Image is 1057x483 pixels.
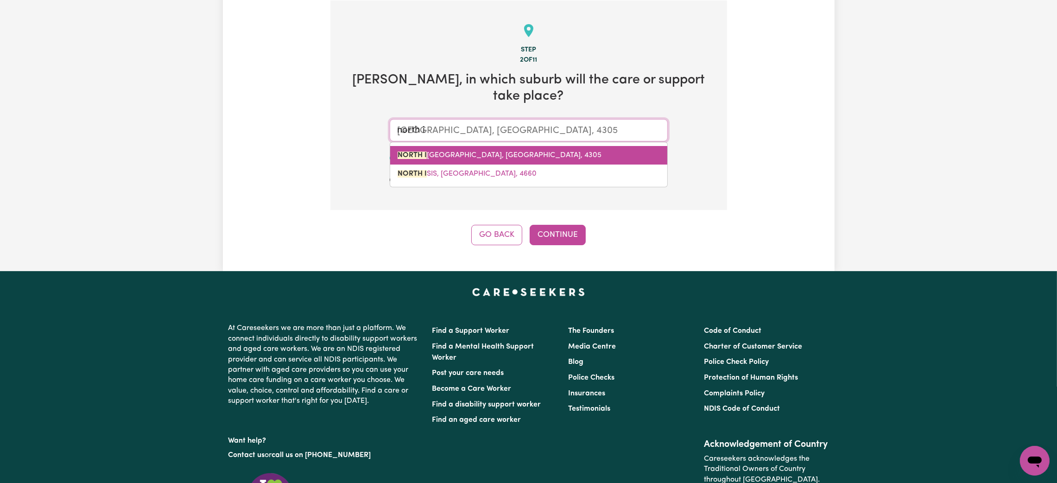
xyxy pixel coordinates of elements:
[228,451,265,459] a: Contact us
[345,55,712,65] div: 2 of 11
[704,374,798,381] a: Protection of Human Rights
[471,225,522,245] button: Go Back
[704,358,769,366] a: Police Check Policy
[704,405,780,413] a: NDIS Code of Conduct
[390,142,668,187] div: menu-options
[272,451,371,459] a: call us on [PHONE_NUMBER]
[432,385,512,393] a: Become a Care Worker
[228,446,421,464] p: or
[568,405,610,413] a: Testimonials
[398,152,427,159] mark: NORTH I
[704,343,802,350] a: Charter of Customer Service
[568,358,583,366] a: Blog
[432,369,504,377] a: Post your care needs
[568,390,605,397] a: Insurances
[704,439,829,450] h2: Acknowledgement of Country
[1020,446,1050,476] iframe: Button to launch messaging window, conversation in progress
[432,401,541,408] a: Find a disability support worker
[390,165,667,183] a: NORTH ISIS, Queensland, 4660
[345,45,712,55] div: Step
[704,327,761,335] a: Code of Conduct
[530,225,586,245] button: Continue
[432,343,534,362] a: Find a Mental Health Support Worker
[398,170,537,178] span: SIS, [GEOGRAPHIC_DATA], 4660
[228,319,421,410] p: At Careseekers we are more than just a platform. We connect individuals directly to disability su...
[432,416,521,424] a: Find an aged care worker
[704,390,765,397] a: Complaints Policy
[432,327,510,335] a: Find a Support Worker
[398,152,601,159] span: [GEOGRAPHIC_DATA], [GEOGRAPHIC_DATA], 4305
[568,374,614,381] a: Police Checks
[390,119,668,141] input: Enter a suburb or postcode
[398,170,427,178] mark: NORTH I
[228,432,421,446] p: Want help?
[345,72,712,104] h2: [PERSON_NAME] , in which suburb will the care or support take place?
[472,288,585,295] a: Careseekers home page
[568,327,614,335] a: The Founders
[390,146,667,165] a: NORTH IPSWICH, Queensland, 4305
[568,343,616,350] a: Media Centre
